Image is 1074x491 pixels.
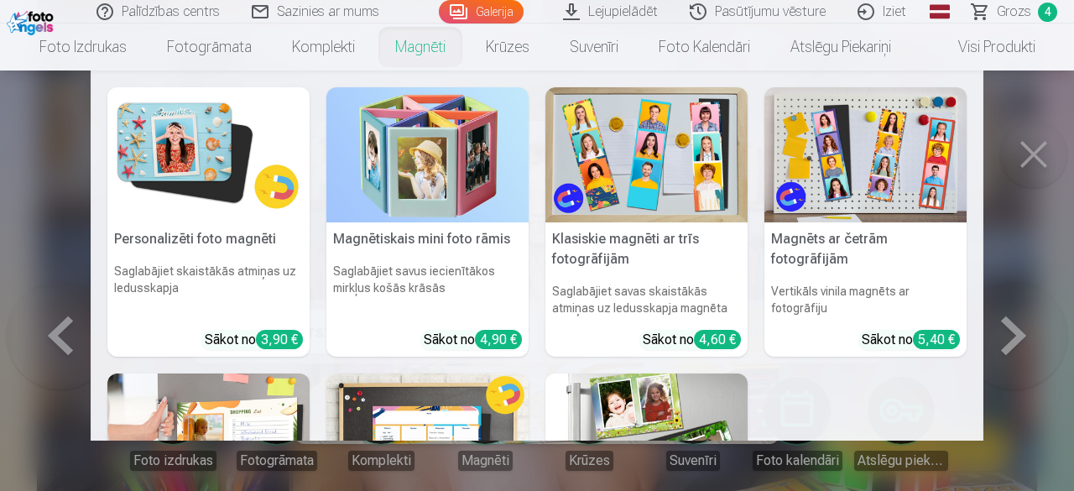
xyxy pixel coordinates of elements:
h5: Magnētiskais mini foto rāmis [326,222,529,256]
a: Personalizēti foto magnētiPersonalizēti foto magnētiSaglabājiet skaistākās atmiņas uz ledusskapja... [107,87,310,357]
div: Sākot no [424,330,522,350]
a: Komplekti [272,24,375,71]
h6: Saglabājiet skaistākās atmiņas uz ledusskapja [107,256,310,323]
div: Sākot no [643,330,741,350]
a: Magnētiskais mini foto rāmisMagnētiskais mini foto rāmisSaglabājiet savus iecienītākos mirkļus ko... [326,87,529,357]
a: Magnēti [375,24,466,71]
h6: Saglabājiet savus iecienītākos mirkļus košās krāsās [326,256,529,323]
a: Magnēts ar četrām fotogrāfijāmMagnēts ar četrām fotogrāfijāmVertikāls vinila magnēts ar fotogrāfi... [764,87,967,357]
img: /fa1 [7,7,58,35]
a: Krūzes [466,24,550,71]
div: Sākot no [862,330,960,350]
img: Klasiskie magnēti ar trīs fotogrāfijām [545,87,748,222]
div: 3,90 € [256,330,303,349]
h5: Klasiskie magnēti ar trīs fotogrāfijām [545,222,748,276]
img: Magnēts ar četrām fotogrāfijām [764,87,967,222]
a: Visi produkti [911,24,1056,71]
h5: Personalizēti foto magnēti [107,222,310,256]
img: Personalizēti foto magnēti [107,87,310,222]
span: 4 [1038,3,1057,22]
a: Atslēgu piekariņi [770,24,911,71]
a: Foto kalendāri [639,24,770,71]
a: Suvenīri [550,24,639,71]
h6: Vertikāls vinila magnēts ar fotogrāfiju [764,276,967,323]
div: 4,60 € [694,330,741,349]
img: Magnētiskais mini foto rāmis [326,87,529,222]
a: Klasiskie magnēti ar trīs fotogrāfijāmKlasiskie magnēti ar trīs fotogrāfijāmSaglabājiet savas ska... [545,87,748,357]
a: Fotogrāmata [147,24,272,71]
div: Sākot no [205,330,303,350]
span: Grozs [997,2,1031,22]
h5: Magnēts ar četrām fotogrāfijām [764,222,967,276]
a: Foto izdrukas [19,24,147,71]
div: 5,40 € [913,330,960,349]
div: 4,90 € [475,330,522,349]
h6: Saglabājiet savas skaistākās atmiņas uz ledusskapja magnēta [545,276,748,323]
